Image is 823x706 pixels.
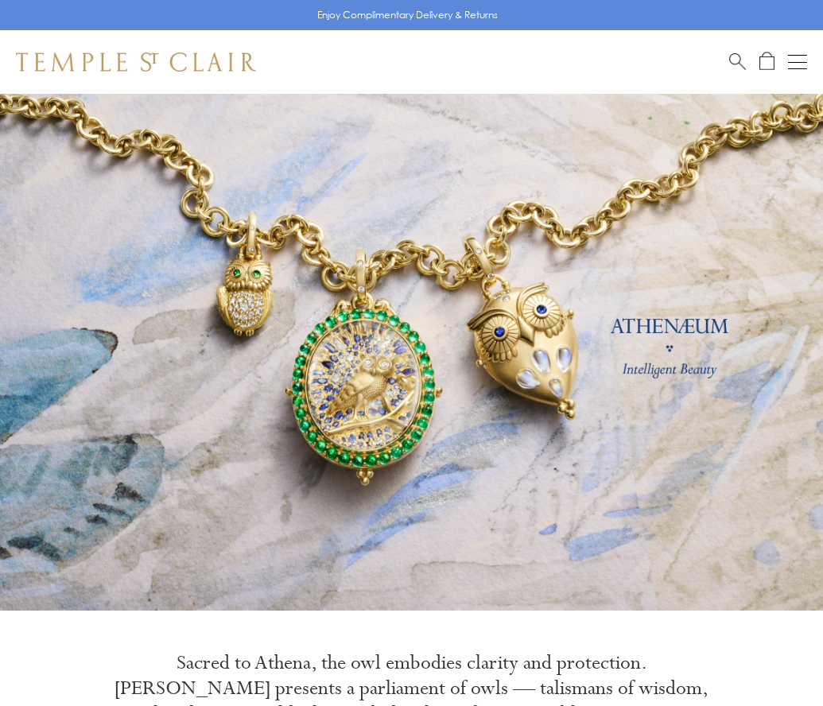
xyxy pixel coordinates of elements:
a: Search [729,52,746,72]
img: Temple St. Clair [16,52,256,72]
button: Open navigation [788,52,807,72]
p: Enjoy Complimentary Delivery & Returns [317,7,498,23]
a: Open Shopping Bag [759,52,774,72]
